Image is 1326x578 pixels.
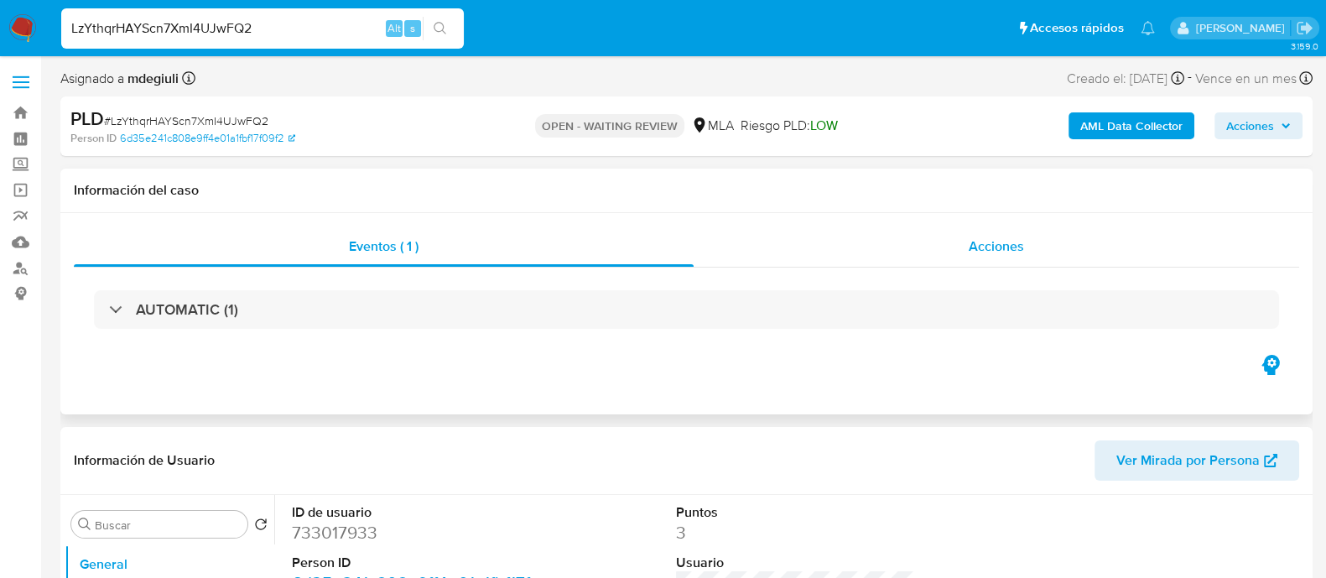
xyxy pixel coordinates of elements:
[60,70,179,88] span: Asignado a
[1030,19,1124,37] span: Accesos rápidos
[136,300,238,319] h3: AUTOMATIC (1)
[94,290,1279,329] div: AUTOMATIC (1)
[349,237,419,256] span: Eventos ( 1 )
[1095,440,1299,481] button: Ver Mirada por Persona
[292,554,532,572] dt: Person ID
[1080,112,1183,139] b: AML Data Collector
[95,518,241,533] input: Buscar
[1116,440,1260,481] span: Ver Mirada por Persona
[254,518,268,536] button: Volver al orden por defecto
[691,117,734,135] div: MLA
[292,503,532,522] dt: ID de usuario
[1067,67,1184,90] div: Creado el: [DATE]
[61,18,464,39] input: Buscar usuario o caso...
[124,69,179,88] b: mdegiuli
[1226,112,1274,139] span: Acciones
[1195,70,1297,88] span: Vence en un mes
[810,116,838,135] span: LOW
[1141,21,1155,35] a: Notificaciones
[676,503,916,522] dt: Puntos
[104,112,268,129] span: # LzYthqrHAYScn7XmI4UJwFQ2
[535,114,684,138] p: OPEN - WAITING REVIEW
[1296,19,1313,37] a: Salir
[74,182,1299,199] h1: Información del caso
[676,554,916,572] dt: Usuario
[78,518,91,531] button: Buscar
[410,20,415,36] span: s
[1188,67,1192,90] span: -
[676,521,916,544] dd: 3
[1069,112,1194,139] button: AML Data Collector
[1195,20,1290,36] p: martin.degiuli@mercadolibre.com
[387,20,401,36] span: Alt
[70,105,104,132] b: PLD
[741,117,838,135] span: Riesgo PLD:
[292,521,532,544] dd: 733017933
[70,131,117,146] b: Person ID
[74,452,215,469] h1: Información de Usuario
[1214,112,1303,139] button: Acciones
[969,237,1024,256] span: Acciones
[423,17,457,40] button: search-icon
[120,131,295,146] a: 6d35e241c808e9ff4e01a1fbf17f09f2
